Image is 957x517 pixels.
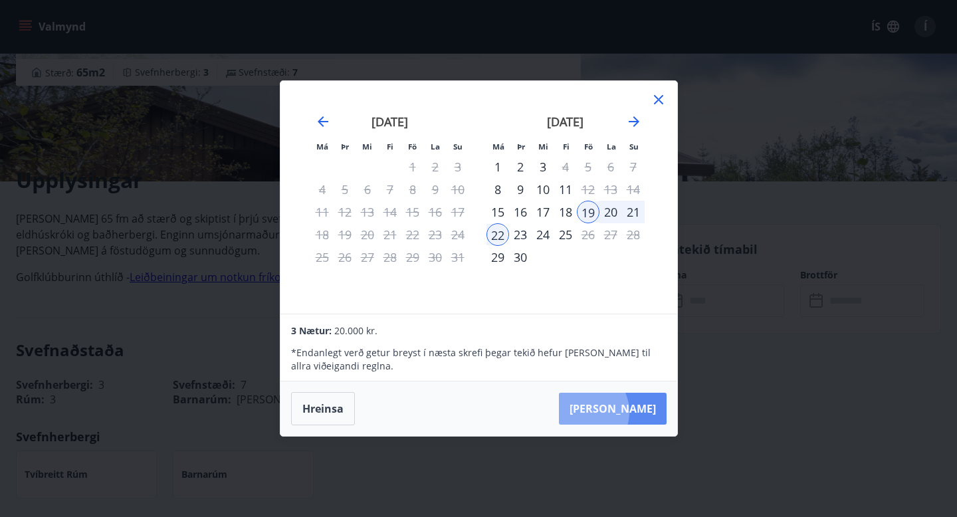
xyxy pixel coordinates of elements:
div: Move backward to switch to the previous month. [315,114,331,130]
div: Aðeins útritun í boði [554,155,577,178]
td: Choose mánudagur, 1. september 2025 as your check-in date. It’s available. [486,155,509,178]
td: Not available. þriðjudagur, 26. ágúst 2025 [334,246,356,268]
div: 17 [532,201,554,223]
div: 10 [532,178,554,201]
td: Not available. föstudagur, 15. ágúst 2025 [401,201,424,223]
td: Selected. sunnudagur, 21. september 2025 [622,201,645,223]
small: Þr [341,142,349,152]
div: 25 [554,223,577,246]
small: La [607,142,616,152]
small: Su [453,142,463,152]
td: Not available. sunnudagur, 10. ágúst 2025 [447,178,469,201]
td: Not available. sunnudagur, 14. september 2025 [622,178,645,201]
span: 3 Nætur: [291,324,332,337]
div: 20 [599,201,622,223]
td: Not available. föstudagur, 22. ágúst 2025 [401,223,424,246]
td: Choose mánudagur, 8. september 2025 as your check-in date. It’s available. [486,178,509,201]
td: Not available. laugardagur, 2. ágúst 2025 [424,155,447,178]
p: * Endanlegt verð getur breyst í næsta skrefi þegar tekið hefur [PERSON_NAME] til allra viðeigandi... [291,346,666,373]
td: Not available. laugardagur, 9. ágúst 2025 [424,178,447,201]
div: 22 [486,223,509,246]
td: Choose föstudagur, 12. september 2025 as your check-in date. It’s available. [577,178,599,201]
div: 9 [509,178,532,201]
small: Mi [362,142,372,152]
div: Aðeins innritun í boði [486,246,509,268]
td: Not available. mánudagur, 18. ágúst 2025 [311,223,334,246]
td: Not available. fimmtudagur, 21. ágúst 2025 [379,223,401,246]
td: Not available. sunnudagur, 31. ágúst 2025 [447,246,469,268]
td: Not available. sunnudagur, 28. september 2025 [622,223,645,246]
td: Choose miðvikudagur, 10. september 2025 as your check-in date. It’s available. [532,178,554,201]
td: Choose miðvikudagur, 24. september 2025 as your check-in date. It’s available. [532,223,554,246]
td: Not available. miðvikudagur, 27. ágúst 2025 [356,246,379,268]
small: Fö [584,142,593,152]
div: Aðeins útritun í boði [577,223,599,246]
div: 18 [554,201,577,223]
td: Not available. föstudagur, 1. ágúst 2025 [401,155,424,178]
td: Choose fimmtudagur, 18. september 2025 as your check-in date. It’s available. [554,201,577,223]
td: Choose þriðjudagur, 30. september 2025 as your check-in date. It’s available. [509,246,532,268]
td: Not available. fimmtudagur, 28. ágúst 2025 [379,246,401,268]
div: 19 [577,201,599,223]
td: Not available. sunnudagur, 24. ágúst 2025 [447,223,469,246]
div: Aðeins útritun í boði [577,178,599,201]
td: Not available. þriðjudagur, 12. ágúst 2025 [334,201,356,223]
button: [PERSON_NAME] [559,393,667,425]
td: Not available. laugardagur, 30. ágúst 2025 [424,246,447,268]
div: 16 [509,201,532,223]
div: 2 [509,155,532,178]
td: Choose fimmtudagur, 4. september 2025 as your check-in date. It’s available. [554,155,577,178]
td: Not available. miðvikudagur, 13. ágúst 2025 [356,201,379,223]
td: Choose þriðjudagur, 16. september 2025 as your check-in date. It’s available. [509,201,532,223]
div: Move forward to switch to the next month. [626,114,642,130]
small: Þr [517,142,525,152]
td: Choose fimmtudagur, 25. september 2025 as your check-in date. It’s available. [554,223,577,246]
td: Not available. föstudagur, 5. september 2025 [577,155,599,178]
td: Not available. mánudagur, 11. ágúst 2025 [311,201,334,223]
td: Choose mánudagur, 15. september 2025 as your check-in date. It’s available. [486,201,509,223]
div: 11 [554,178,577,201]
td: Not available. fimmtudagur, 14. ágúst 2025 [379,201,401,223]
td: Not available. laugardagur, 6. september 2025 [599,155,622,178]
td: Not available. miðvikudagur, 6. ágúst 2025 [356,178,379,201]
td: Not available. þriðjudagur, 19. ágúst 2025 [334,223,356,246]
div: 3 [532,155,554,178]
small: Má [316,142,328,152]
td: Choose föstudagur, 26. september 2025 as your check-in date. It’s available. [577,223,599,246]
small: Mi [538,142,548,152]
strong: [DATE] [547,114,584,130]
td: Choose þriðjudagur, 23. september 2025 as your check-in date. It’s available. [509,223,532,246]
div: 24 [532,223,554,246]
small: Má [492,142,504,152]
td: Not available. þriðjudagur, 5. ágúst 2025 [334,178,356,201]
td: Not available. föstudagur, 8. ágúst 2025 [401,178,424,201]
div: 23 [509,223,532,246]
td: Not available. sunnudagur, 3. ágúst 2025 [447,155,469,178]
td: Not available. mánudagur, 25. ágúst 2025 [311,246,334,268]
span: 20.000 kr. [334,324,377,337]
td: Not available. fimmtudagur, 7. ágúst 2025 [379,178,401,201]
small: Fö [408,142,417,152]
strong: [DATE] [372,114,408,130]
td: Choose mánudagur, 29. september 2025 as your check-in date. It’s available. [486,246,509,268]
td: Choose fimmtudagur, 11. september 2025 as your check-in date. It’s available. [554,178,577,201]
div: Aðeins innritun í boði [486,201,509,223]
td: Not available. mánudagur, 4. ágúst 2025 [311,178,334,201]
td: Not available. sunnudagur, 7. september 2025 [622,155,645,178]
small: La [431,142,440,152]
td: Not available. sunnudagur, 17. ágúst 2025 [447,201,469,223]
td: Selected. laugardagur, 20. september 2025 [599,201,622,223]
td: Not available. laugardagur, 23. ágúst 2025 [424,223,447,246]
td: Not available. laugardagur, 16. ágúst 2025 [424,201,447,223]
div: Calendar [296,97,661,298]
td: Choose miðvikudagur, 17. september 2025 as your check-in date. It’s available. [532,201,554,223]
div: 30 [509,246,532,268]
td: Not available. miðvikudagur, 20. ágúst 2025 [356,223,379,246]
small: Su [629,142,639,152]
td: Choose þriðjudagur, 2. september 2025 as your check-in date. It’s available. [509,155,532,178]
td: Selected as end date. mánudagur, 22. september 2025 [486,223,509,246]
div: Aðeins innritun í boði [486,155,509,178]
div: Aðeins innritun í boði [486,178,509,201]
small: Fi [387,142,393,152]
td: Choose miðvikudagur, 3. september 2025 as your check-in date. It’s available. [532,155,554,178]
